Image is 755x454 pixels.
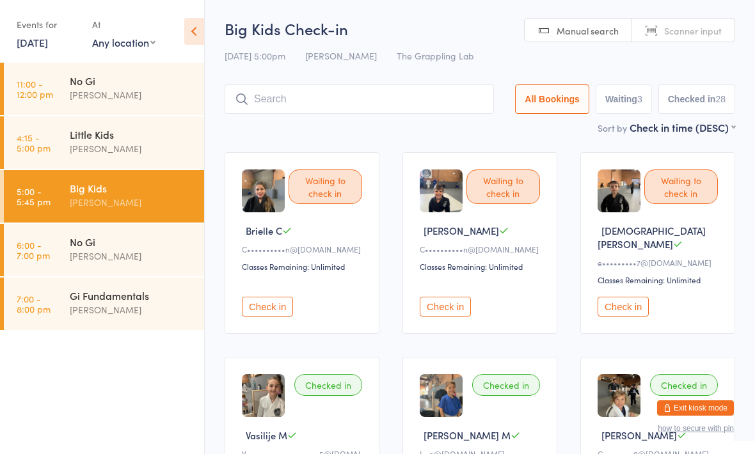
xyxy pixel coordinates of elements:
div: Classes Remaining: Unlimited [598,274,722,285]
div: [PERSON_NAME] [70,249,193,263]
div: Classes Remaining: Unlimited [242,261,366,272]
span: [PERSON_NAME] [601,428,677,442]
button: Check in [242,297,293,317]
span: [PERSON_NAME] M [424,428,511,442]
img: image1753168414.png [598,169,640,212]
button: Checked in28 [658,84,735,114]
time: 11:00 - 12:00 pm [17,79,53,99]
a: [DATE] [17,35,48,49]
div: No Gi [70,235,193,249]
div: Big Kids [70,181,193,195]
div: Checked in [294,374,362,396]
div: [PERSON_NAME] [70,302,193,317]
a: 6:00 -7:00 pmNo Gi[PERSON_NAME] [4,224,204,276]
a: 7:00 -8:00 pmGi Fundamentals[PERSON_NAME] [4,278,204,330]
div: Waiting to check in [289,169,362,204]
span: Brielle C [246,224,282,237]
div: e•••••••••7@[DOMAIN_NAME] [598,257,722,268]
a: 11:00 -12:00 pmNo Gi[PERSON_NAME] [4,63,204,115]
div: No Gi [70,74,193,88]
div: Little Kids [70,127,193,141]
button: Check in [598,297,649,317]
input: Search [225,84,494,114]
button: how to secure with pin [658,424,734,433]
h2: Big Kids Check-in [225,18,735,39]
span: Scanner input [664,24,722,37]
button: Waiting3 [596,84,652,114]
span: Vasilije M [246,428,287,442]
a: 5:00 -5:45 pmBig Kids[PERSON_NAME] [4,170,204,223]
div: Events for [17,14,79,35]
div: Waiting to check in [466,169,540,204]
div: Check in time (DESC) [630,120,735,134]
span: Manual search [557,24,619,37]
div: 3 [637,94,642,104]
span: [PERSON_NAME] [305,49,377,62]
span: [DATE] 5:00pm [225,49,285,62]
div: C••••••••••n@[DOMAIN_NAME] [420,244,544,254]
div: Classes Remaining: Unlimited [420,261,544,272]
div: [PERSON_NAME] [70,141,193,156]
time: 4:15 - 5:00 pm [17,132,51,153]
button: Exit kiosk mode [657,400,734,416]
span: The Grappling Lab [397,49,474,62]
span: [PERSON_NAME] [424,224,499,237]
div: C••••••••••n@[DOMAIN_NAME] [242,244,366,254]
button: All Bookings [515,84,589,114]
time: 7:00 - 8:00 pm [17,294,51,314]
div: Checked in [472,374,540,396]
div: Gi Fundamentals [70,288,193,302]
div: 28 [715,94,726,104]
div: Any location [92,35,155,49]
time: 5:00 - 5:45 pm [17,186,51,207]
img: image1755065688.png [242,374,285,417]
time: 6:00 - 7:00 pm [17,240,50,260]
button: Check in [420,297,471,317]
a: 4:15 -5:00 pmLittle Kids[PERSON_NAME] [4,116,204,169]
img: image1737522237.png [420,374,463,417]
img: image1726889569.png [420,169,463,212]
div: Waiting to check in [644,169,718,204]
div: [PERSON_NAME] [70,88,193,102]
div: Checked in [650,374,718,396]
label: Sort by [598,121,627,134]
img: image1729064653.png [598,374,640,417]
div: At [92,14,155,35]
img: image1726889537.png [242,169,285,212]
span: [DEMOGRAPHIC_DATA][PERSON_NAME] [598,224,706,251]
div: [PERSON_NAME] [70,195,193,210]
